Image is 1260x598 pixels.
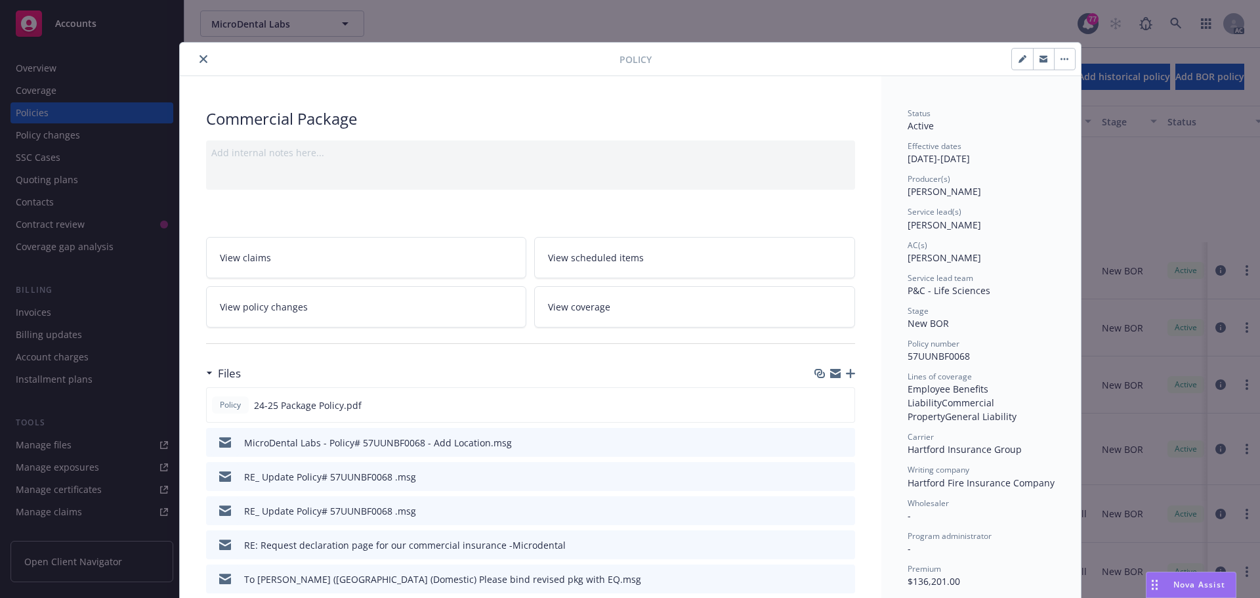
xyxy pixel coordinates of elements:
div: Commercial Package [206,108,855,130]
span: P&C - Life Sciences [908,284,990,297]
button: download file [817,470,828,484]
span: [PERSON_NAME] [908,219,981,231]
button: preview file [838,572,850,586]
button: download file [817,504,828,518]
span: Commercial Property [908,396,997,423]
div: RE_ Update Policy# 57UUNBF0068 .msg [244,470,416,484]
div: Drag to move [1146,572,1163,597]
span: AC(s) [908,240,927,251]
span: - [908,542,911,555]
span: View claims [220,251,271,265]
span: Employee Benefits Liability [908,383,991,409]
button: download file [817,572,828,586]
span: Carrier [908,431,934,442]
span: Hartford Insurance Group [908,443,1022,456]
span: Lines of coverage [908,371,972,382]
span: - [908,509,911,522]
button: download file [816,398,827,412]
button: Nova Assist [1146,572,1236,598]
button: preview file [838,504,850,518]
span: General Liability [945,410,1017,423]
button: preview file [837,398,849,412]
span: Producer(s) [908,173,950,184]
a: View claims [206,237,527,278]
div: MicroDental Labs - Policy# 57UUNBF0068 - Add Location.msg [244,436,512,450]
span: Writing company [908,464,969,475]
button: close [196,51,211,67]
span: [PERSON_NAME] [908,251,981,264]
button: preview file [838,470,850,484]
a: View scheduled items [534,237,855,278]
button: download file [817,538,828,552]
span: Service lead team [908,272,973,284]
div: RE: Request declaration page for our commercial insurance -Microdental [244,538,566,552]
span: $136,201.00 [908,575,960,587]
span: Premium [908,563,941,574]
button: download file [817,436,828,450]
span: New BOR [908,317,949,330]
div: RE_ Update Policy# 57UUNBF0068 .msg [244,504,416,518]
span: Service lead(s) [908,206,961,217]
span: Wholesaler [908,498,949,509]
span: Status [908,108,931,119]
div: Files [206,365,241,382]
button: preview file [838,538,850,552]
span: Policy number [908,338,959,349]
div: Add internal notes here... [211,146,850,160]
span: [PERSON_NAME] [908,185,981,198]
span: Effective dates [908,140,961,152]
span: 57UUNBF0068 [908,350,970,362]
div: [DATE] - [DATE] [908,140,1055,165]
span: View scheduled items [548,251,644,265]
span: Stage [908,305,929,316]
span: Hartford Fire Insurance Company [908,477,1055,489]
span: Active [908,119,934,132]
span: View coverage [548,300,610,314]
h3: Files [218,365,241,382]
span: Policy [217,399,243,411]
span: Program administrator [908,530,992,542]
div: To [PERSON_NAME] ([GEOGRAPHIC_DATA] (Domestic) Please bind revised pkg with EQ.msg [244,572,641,586]
span: 24-25 Package Policy.pdf [254,398,362,412]
span: View policy changes [220,300,308,314]
button: preview file [838,436,850,450]
a: View policy changes [206,286,527,328]
span: Policy [619,53,652,66]
span: Nova Assist [1173,579,1225,590]
a: View coverage [534,286,855,328]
